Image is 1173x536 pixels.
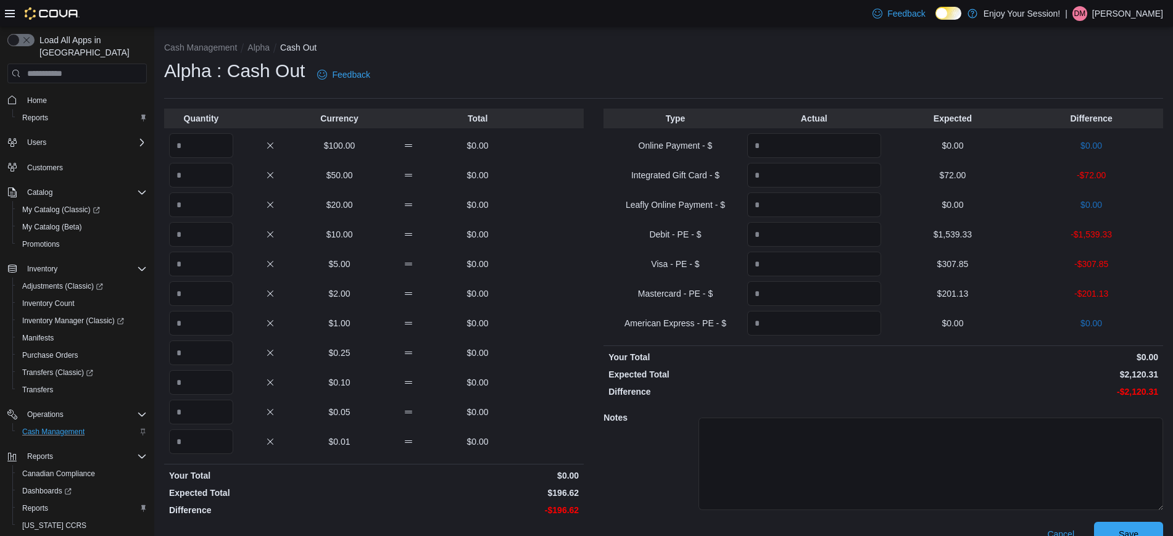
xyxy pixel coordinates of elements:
[886,112,1020,125] p: Expected
[2,448,152,465] button: Reports
[25,7,80,20] img: Cova
[376,504,579,516] p: -$196.62
[887,7,925,20] span: Feedback
[446,139,510,152] p: $0.00
[169,133,233,158] input: Quantity
[169,192,233,217] input: Quantity
[22,449,147,464] span: Reports
[608,368,881,381] p: Expected Total
[27,96,47,105] span: Home
[747,311,881,336] input: Quantity
[17,331,147,345] span: Manifests
[17,501,53,516] a: Reports
[307,112,371,125] p: Currency
[747,281,881,306] input: Quantity
[22,135,51,150] button: Users
[169,252,233,276] input: Quantity
[747,192,881,217] input: Quantity
[22,160,68,175] a: Customers
[22,93,52,108] a: Home
[22,239,60,249] span: Promotions
[446,406,510,418] p: $0.00
[17,296,147,311] span: Inventory Count
[446,199,510,211] p: $0.00
[886,287,1020,300] p: $201.13
[2,406,152,423] button: Operations
[22,92,147,107] span: Home
[22,205,100,215] span: My Catalog (Classic)
[376,469,579,482] p: $0.00
[446,169,510,181] p: $0.00
[446,112,510,125] p: Total
[984,6,1061,21] p: Enjoy Your Session!
[307,376,371,389] p: $0.10
[169,340,233,365] input: Quantity
[169,112,233,125] p: Quantity
[1072,6,1087,21] div: Dima Mansour
[886,258,1020,270] p: $307.85
[1024,258,1158,270] p: -$307.85
[12,347,152,364] button: Purchase Orders
[12,236,152,253] button: Promotions
[2,260,152,278] button: Inventory
[12,364,152,381] a: Transfers (Classic)
[886,169,1020,181] p: $72.00
[22,407,68,422] button: Operations
[12,381,152,398] button: Transfers
[2,134,152,151] button: Users
[17,484,77,498] a: Dashboards
[12,465,152,482] button: Canadian Compliance
[12,482,152,500] a: Dashboards
[2,184,152,201] button: Catalog
[747,222,881,247] input: Quantity
[22,222,82,232] span: My Catalog (Beta)
[22,262,62,276] button: Inventory
[886,386,1158,398] p: -$2,120.31
[747,163,881,188] input: Quantity
[169,487,371,499] p: Expected Total
[608,199,742,211] p: Leafly Online Payment - $
[22,521,86,530] span: [US_STATE] CCRS
[868,1,930,26] a: Feedback
[1024,139,1158,152] p: $0.00
[17,279,147,294] span: Adjustments (Classic)
[164,41,1163,56] nav: An example of EuiBreadcrumbs
[247,43,270,52] button: Alpha
[22,135,147,150] span: Users
[307,435,371,448] p: $0.01
[1065,6,1067,21] p: |
[169,370,233,395] input: Quantity
[22,281,103,291] span: Adjustments (Classic)
[169,222,233,247] input: Quantity
[22,262,147,276] span: Inventory
[747,133,881,158] input: Quantity
[169,311,233,336] input: Quantity
[307,139,371,152] p: $100.00
[22,316,124,326] span: Inventory Manager (Classic)
[312,62,375,87] a: Feedback
[886,139,1020,152] p: $0.00
[446,317,510,329] p: $0.00
[17,296,80,311] a: Inventory Count
[17,466,100,481] a: Canadian Compliance
[307,169,371,181] p: $50.00
[12,295,152,312] button: Inventory Count
[446,435,510,448] p: $0.00
[22,113,48,123] span: Reports
[27,138,46,147] span: Users
[12,423,152,440] button: Cash Management
[17,365,98,380] a: Transfers (Classic)
[608,258,742,270] p: Visa - PE - $
[608,228,742,241] p: Debit - PE - $
[608,169,742,181] p: Integrated Gift Card - $
[17,348,147,363] span: Purchase Orders
[446,228,510,241] p: $0.00
[169,504,371,516] p: Difference
[169,469,371,482] p: Your Total
[22,486,72,496] span: Dashboards
[22,333,54,343] span: Manifests
[17,110,53,125] a: Reports
[307,287,371,300] p: $2.00
[27,410,64,419] span: Operations
[376,487,579,499] p: $196.62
